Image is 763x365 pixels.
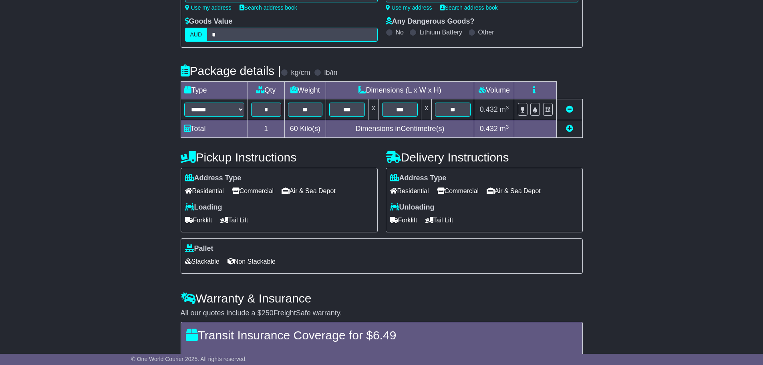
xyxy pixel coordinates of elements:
span: Tail Lift [425,214,453,226]
h4: Pickup Instructions [181,151,378,164]
td: Kilo(s) [285,120,326,138]
h4: Transit Insurance Coverage for $ [186,329,578,342]
span: 250 [262,309,274,317]
div: All our quotes include a $ FreightSafe warranty. [181,309,583,318]
td: Type [181,82,248,99]
a: Add new item [566,125,573,133]
label: AUD [185,28,207,42]
span: 0.432 [480,125,498,133]
a: Use my address [185,4,232,11]
td: Total [181,120,248,138]
span: Tail Lift [220,214,248,226]
td: Weight [285,82,326,99]
label: Loading [185,203,222,212]
a: Search address book [240,4,297,11]
label: Address Type [390,174,447,183]
label: Any Dangerous Goods? [386,17,475,26]
td: Dimensions in Centimetre(s) [326,120,474,138]
td: Qty [248,82,285,99]
span: 0.432 [480,105,498,113]
td: x [368,99,378,120]
span: Forklift [185,214,212,226]
span: m [500,125,509,133]
span: Air & Sea Depot [487,185,541,197]
label: No [396,28,404,36]
a: Search address book [440,4,498,11]
span: m [500,105,509,113]
h4: Package details | [181,64,281,77]
label: Pallet [185,244,213,253]
td: x [421,99,432,120]
sup: 3 [506,105,509,111]
td: 1 [248,120,285,138]
span: © One World Courier 2025. All rights reserved. [131,356,247,362]
label: Lithium Battery [419,28,462,36]
label: Address Type [185,174,242,183]
span: Residential [390,185,429,197]
td: Dimensions (L x W x H) [326,82,474,99]
sup: 3 [506,124,509,130]
span: Stackable [185,255,219,268]
label: kg/cm [291,69,310,77]
label: Unloading [390,203,435,212]
td: Volume [474,82,514,99]
a: Use my address [386,4,432,11]
label: Goods Value [185,17,233,26]
h4: Warranty & Insurance [181,292,583,305]
span: Non Stackable [227,255,276,268]
span: Forklift [390,214,417,226]
label: lb/in [324,69,337,77]
span: Residential [185,185,224,197]
span: 60 [290,125,298,133]
a: Remove this item [566,105,573,113]
span: Air & Sea Depot [282,185,336,197]
span: Commercial [232,185,274,197]
span: 6.49 [373,329,396,342]
span: Commercial [437,185,479,197]
h4: Delivery Instructions [386,151,583,164]
label: Other [478,28,494,36]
